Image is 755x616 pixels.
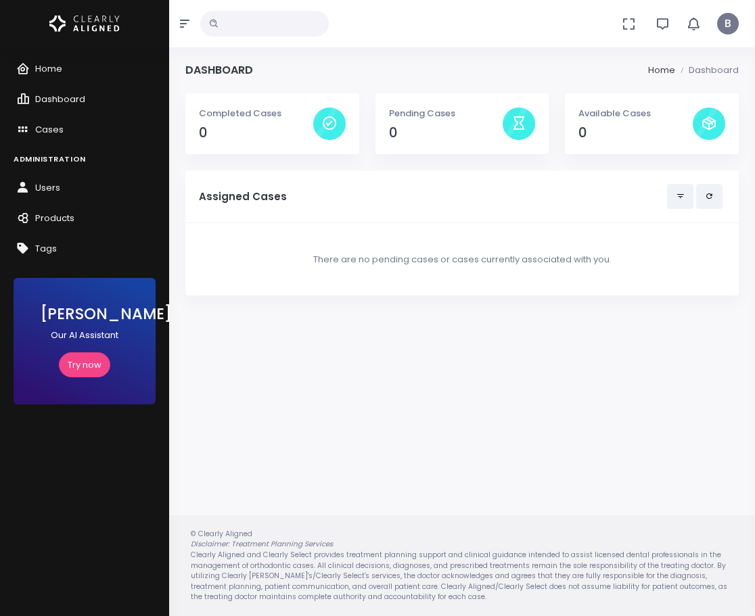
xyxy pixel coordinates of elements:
h4: 0 [389,125,503,141]
span: Dashboard [35,93,85,105]
span: Products [35,212,74,224]
a: Try now [59,352,110,377]
h3: [PERSON_NAME] [41,305,129,323]
span: Home [35,62,62,75]
h4: 0 [578,125,693,141]
img: Logo Horizontal [49,9,120,38]
em: Disclaimer: Treatment Planning Services [191,539,333,549]
span: Tags [35,242,57,255]
span: B [717,13,739,34]
p: Available Cases [578,107,693,120]
p: Completed Cases [199,107,313,120]
div: © Clearly Aligned Clearly Aligned and Clearly Select provides treatment planning support and clin... [177,529,747,602]
div: There are no pending cases or cases currently associated with you. [199,237,725,283]
li: Home [648,64,675,77]
h4: Dashboard [185,64,253,76]
h5: Assigned Cases [199,191,667,203]
h4: 0 [199,125,313,141]
p: Our AI Assistant [41,329,129,342]
p: Pending Cases [389,107,503,120]
li: Dashboard [675,64,739,77]
span: Cases [35,123,64,136]
span: Users [35,181,60,194]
